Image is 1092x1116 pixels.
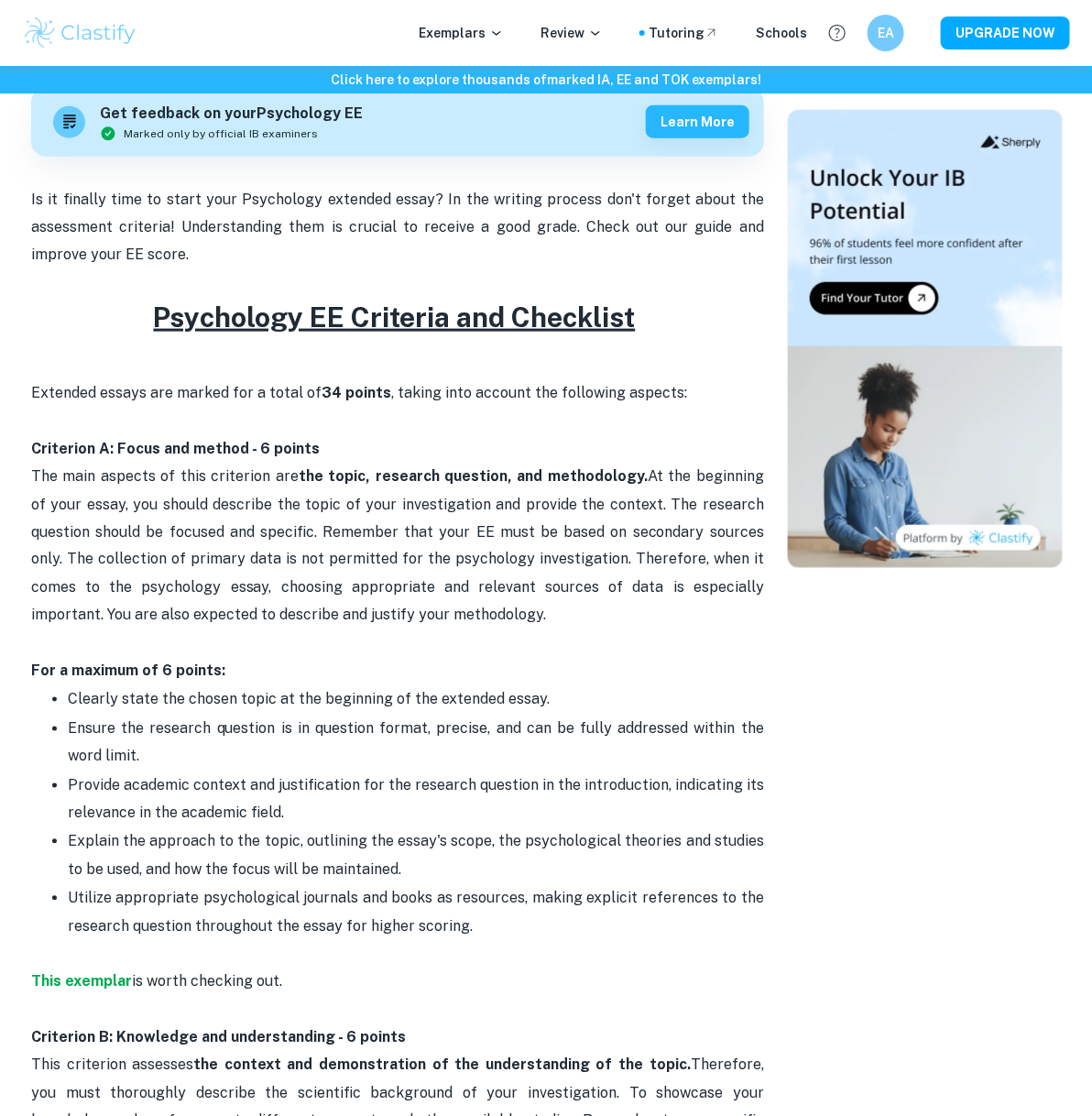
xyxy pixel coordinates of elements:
[4,70,1088,90] h6: Click here to explore thousands of marked IA, EE and TOK exemplars !
[788,110,1063,568] img: Thumbnail
[419,23,504,43] p: Exemplars
[941,16,1070,49] button: UPGRADE NOW
[68,686,764,714] p: Clearly state the chosen topic at the beginning of the extended essay.
[68,716,764,771] p: Ensure the research question is in question format, precise, and can be fully addressed within th...
[322,384,391,401] strong: 34 points
[299,467,648,485] strong: the topic, research question, and methodology.
[31,1029,406,1046] strong: Criterion B: Knowledge and understanding - 6 points
[68,828,764,884] p: Explain the approach to the topic, outlining the essay's scope, the psychological theories and st...
[646,105,749,138] button: Learn more
[68,772,764,828] p: Provide academic context and justification for the research question in the introduction, indicat...
[31,379,764,685] p: Extended essays are marked for a total of , taking into account the following aspects: The main a...
[596,1056,691,1074] strong: of the topic.
[31,88,764,157] a: Get feedback on yourPsychology EEMarked only by official IB examinersLearn more
[822,17,853,49] button: Help and Feedback
[68,885,764,941] p: Utilize appropriate psychological journals and books as resources, making explicit references to ...
[31,662,225,680] strong: For a maximum of 6 points:
[649,23,719,43] a: Tutoring
[154,301,636,334] u: Psychology EE Criteria and Checklist
[31,973,132,990] a: This exemplar
[193,1056,590,1074] strong: the context and demonstration of the understanding
[22,15,138,51] img: Clastify logo
[756,23,807,43] a: Schools
[31,440,320,457] strong: Criterion A: Focus and method - 6 points
[31,941,764,1053] p: is worth checking out.
[31,186,764,298] p: Is it finally time to start your Psychology extended essay? In the writing process don't forget a...
[876,23,897,43] h6: EA
[541,23,603,43] p: Review
[124,126,318,142] span: Marked only by official IB examiners
[100,103,363,126] h6: Get feedback on your Psychology EE
[868,15,904,51] button: EA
